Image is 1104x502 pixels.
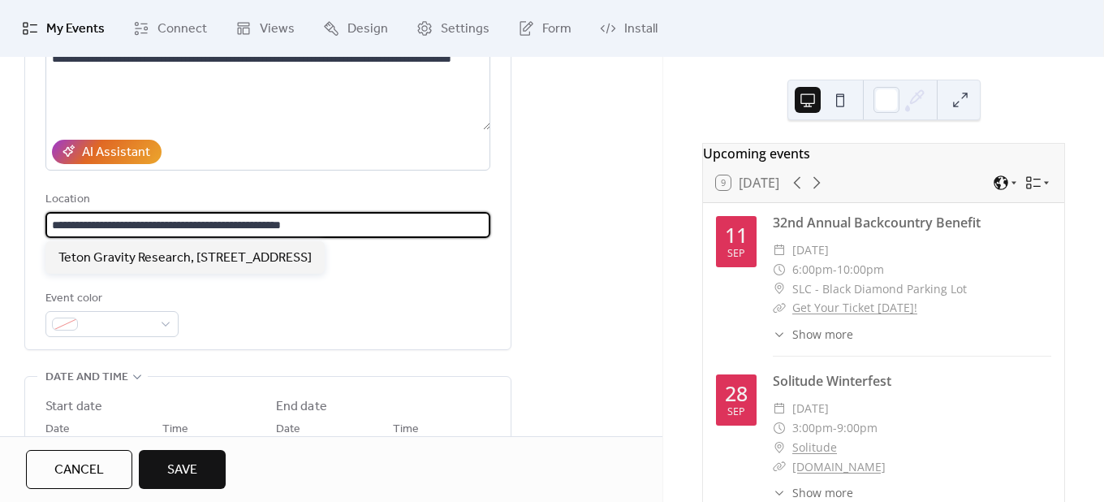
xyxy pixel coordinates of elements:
div: ​ [773,457,786,477]
span: [DATE] [792,240,829,260]
span: Cancel [54,461,104,480]
a: Design [311,6,400,50]
div: 11 [725,225,748,245]
span: Show more [792,484,853,501]
div: ​ [773,298,786,318]
span: Teton Gravity Research, [STREET_ADDRESS] [58,249,312,268]
span: Show more [792,326,853,343]
a: My Events [10,6,117,50]
div: AI Assistant [82,143,150,162]
span: Save [167,461,197,480]
a: 32nd Annual Backcountry Benefit [773,214,981,232]
a: Settings [404,6,502,50]
span: 10:00pm [837,260,884,279]
div: ​ [773,240,786,260]
a: Form [506,6,584,50]
button: ​Show more [773,484,853,501]
a: Connect [121,6,219,50]
a: Get Your Ticket [DATE]! [792,300,917,315]
span: 6:00pm [792,260,833,279]
div: ​ [773,484,786,501]
div: Event color [45,289,175,309]
span: Date [45,420,70,439]
a: [DOMAIN_NAME] [792,459,886,474]
span: Settings [441,19,489,39]
button: ​Show more [773,326,853,343]
span: SLC - Black Diamond Parking Lot [792,279,967,299]
a: Views [223,6,307,50]
span: Views [260,19,295,39]
button: Cancel [26,450,132,489]
div: Upcoming events [703,144,1064,163]
span: Date [276,420,300,439]
span: My Events [46,19,105,39]
div: ​ [773,438,786,457]
div: Start date [45,397,102,417]
div: Sep [727,407,745,418]
a: Solitude Winterfest [773,372,891,390]
div: Sep [727,249,745,259]
div: ​ [773,260,786,279]
button: AI Assistant [52,140,162,164]
span: Install [624,19,658,39]
span: - [833,418,837,438]
button: Save [139,450,226,489]
span: Time [393,420,419,439]
div: ​ [773,399,786,418]
span: 3:00pm [792,418,833,438]
span: Date and time [45,368,128,387]
span: - [833,260,837,279]
span: Form [542,19,571,39]
div: ​ [773,418,786,438]
a: Install [588,6,670,50]
span: Connect [157,19,207,39]
div: ​ [773,326,786,343]
div: Location [45,190,487,210]
a: Solitude [792,438,837,457]
span: Design [347,19,388,39]
div: ​ [773,279,786,299]
span: 9:00pm [837,418,878,438]
span: [DATE] [792,399,829,418]
div: End date [276,397,327,417]
div: 28 [725,383,748,404]
span: Time [162,420,188,439]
